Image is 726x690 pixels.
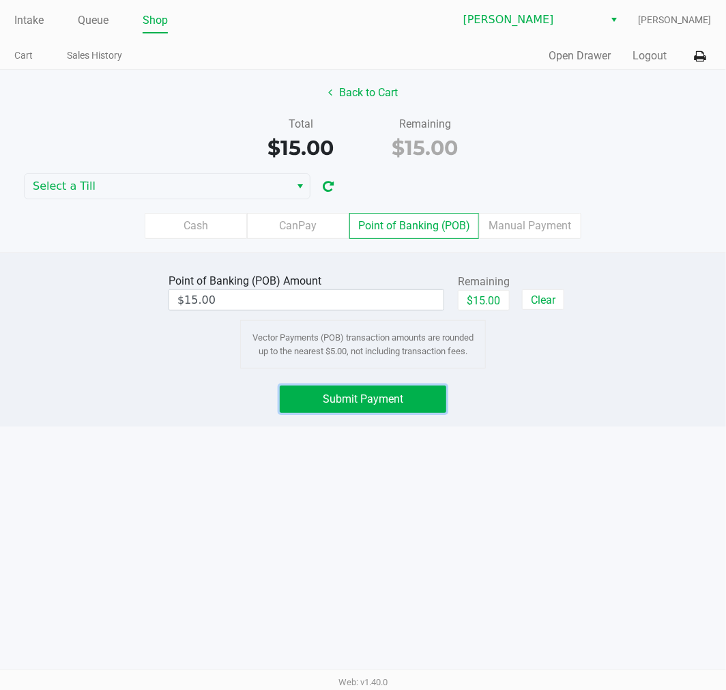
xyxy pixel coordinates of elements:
[522,289,564,310] button: Clear
[145,213,247,239] label: Cash
[247,213,349,239] label: CanPay
[458,290,510,311] button: $15.00
[319,80,407,106] button: Back to Cart
[78,11,108,30] a: Queue
[549,48,611,64] button: Open Drawer
[463,12,596,28] span: [PERSON_NAME]
[67,47,122,64] a: Sales History
[249,132,353,163] div: $15.00
[143,11,168,30] a: Shop
[14,11,44,30] a: Intake
[633,48,667,64] button: Logout
[323,392,403,405] span: Submit Payment
[373,116,477,132] div: Remaining
[14,47,33,64] a: Cart
[338,677,388,687] span: Web: v1.40.0
[249,116,353,132] div: Total
[280,386,446,413] button: Submit Payment
[240,320,486,369] div: Vector Payments (POB) transaction amounts are rounded up to the nearest $5.00, not including tran...
[349,213,479,239] label: Point of Banking (POB)
[605,8,624,32] button: Select
[373,132,477,163] div: $15.00
[169,273,327,289] div: Point of Banking (POB) Amount
[479,213,581,239] label: Manual Payment
[639,13,712,27] span: [PERSON_NAME]
[290,174,310,199] button: Select
[458,274,510,290] div: Remaining
[33,178,282,195] span: Select a Till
